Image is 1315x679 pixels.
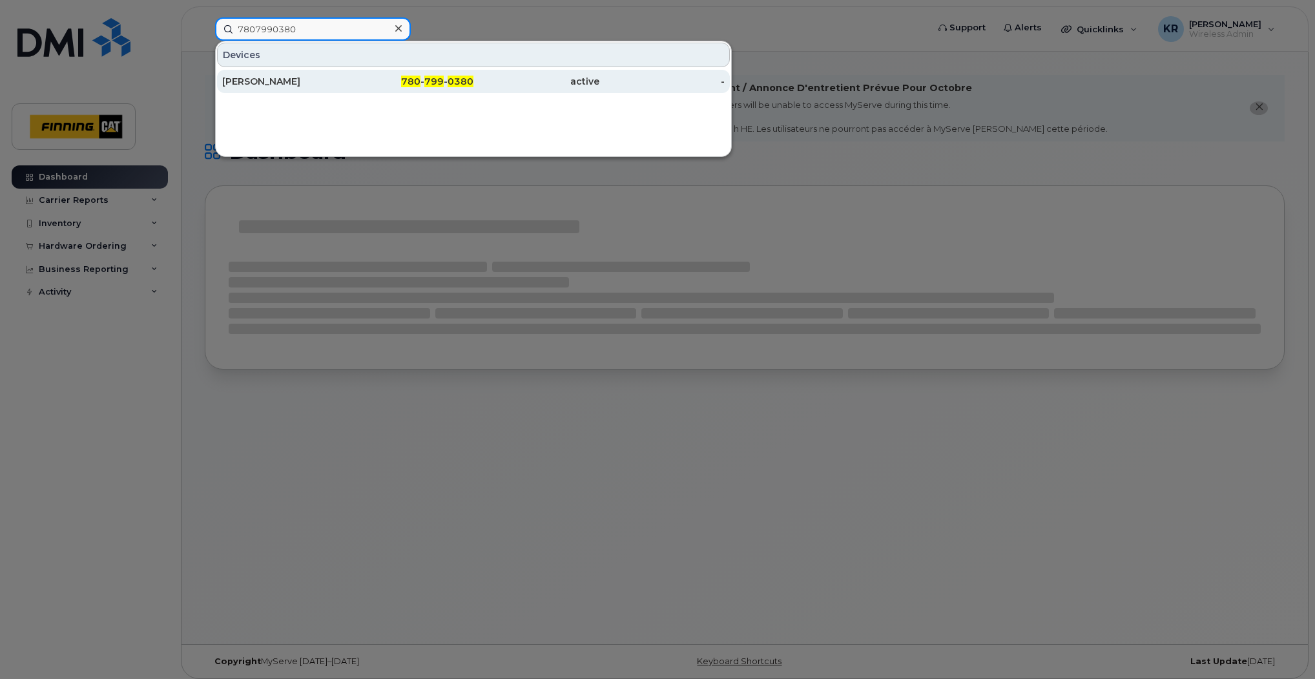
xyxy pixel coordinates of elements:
div: - [599,75,725,88]
span: 799 [424,76,444,87]
div: Devices [217,43,730,67]
span: 0380 [448,76,473,87]
iframe: Messenger Launcher [1259,623,1305,669]
div: [PERSON_NAME] [222,75,348,88]
a: [PERSON_NAME]780-799-0380active- [217,70,730,93]
span: 780 [401,76,420,87]
div: - - [348,75,474,88]
div: active [473,75,599,88]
